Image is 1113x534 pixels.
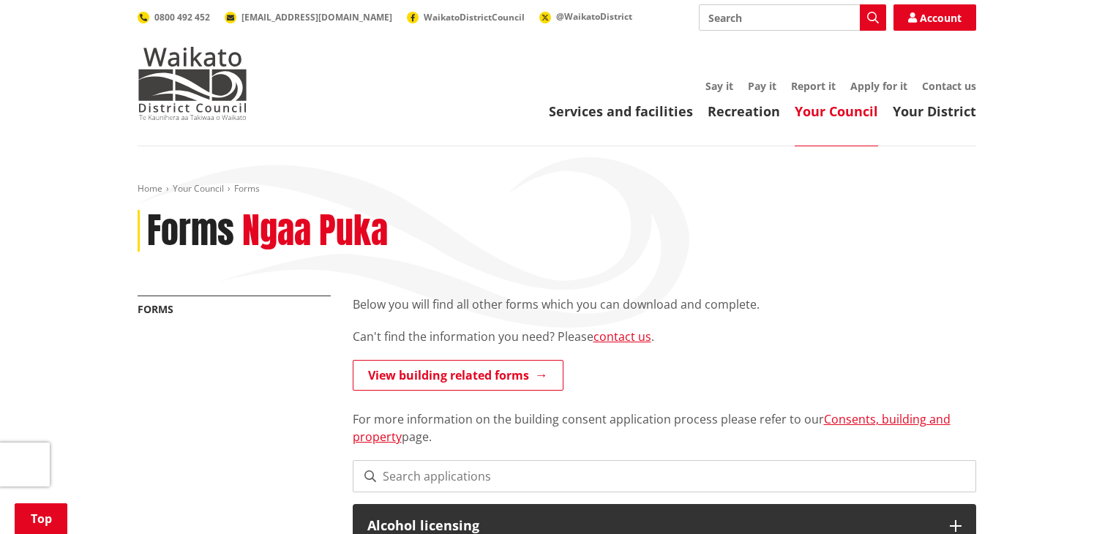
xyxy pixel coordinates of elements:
p: Below you will find all other forms which you can download and complete. [353,296,976,313]
a: Apply for it [850,79,907,93]
a: Forms [138,302,173,316]
a: Say it [705,79,733,93]
nav: breadcrumb [138,183,976,195]
a: @WaikatoDistrict [539,10,632,23]
a: Services and facilities [549,102,693,120]
a: contact us [593,328,651,345]
span: @WaikatoDistrict [556,10,632,23]
a: Top [15,503,67,534]
a: WaikatoDistrictCouncil [407,11,525,23]
input: Search applications [353,460,976,492]
span: [EMAIL_ADDRESS][DOMAIN_NAME] [241,11,392,23]
a: 0800 492 452 [138,11,210,23]
a: Consents, building and property [353,411,951,445]
input: Search input [699,4,886,31]
a: Report it [791,79,836,93]
a: Account [893,4,976,31]
span: WaikatoDistrictCouncil [424,11,525,23]
p: Can't find the information you need? Please . [353,328,976,345]
a: Your Council [795,102,878,120]
img: Waikato District Council - Te Kaunihera aa Takiwaa o Waikato [138,47,247,120]
a: Your Council [173,182,224,195]
a: Pay it [748,79,776,93]
a: [EMAIL_ADDRESS][DOMAIN_NAME] [225,11,392,23]
a: Recreation [708,102,780,120]
a: Your District [893,102,976,120]
h2: Ngaa Puka [242,210,388,252]
h3: Alcohol licensing [367,519,935,533]
h1: Forms [147,210,234,252]
a: Home [138,182,162,195]
p: For more information on the building consent application process please refer to our page. [353,393,976,445]
a: View building related forms [353,360,563,391]
a: Contact us [922,79,976,93]
span: Forms [234,182,260,195]
span: 0800 492 452 [154,11,210,23]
